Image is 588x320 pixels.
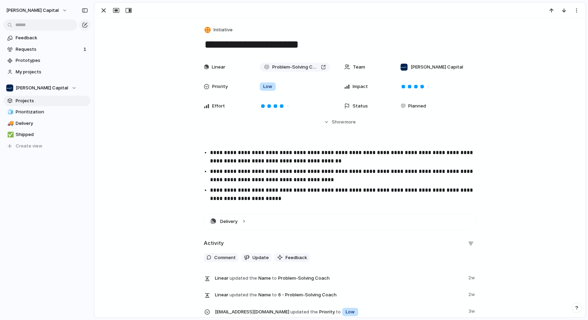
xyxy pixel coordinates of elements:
[16,131,88,138] span: Shipped
[7,131,12,139] div: ✅
[229,275,257,282] span: updated the
[3,55,90,66] a: Prototypes
[3,107,90,117] a: 🧊Prioritization
[16,143,42,150] span: Create view
[215,275,228,282] span: Linear
[411,64,463,71] span: [PERSON_NAME] Capital
[3,5,71,16] button: [PERSON_NAME] Capital
[7,108,12,116] div: 🧊
[6,109,13,115] button: 🧊
[215,291,228,298] span: Linear
[336,309,341,315] span: to
[83,46,88,53] span: 1
[204,214,476,229] button: Delivery
[408,103,426,110] span: Planned
[212,64,225,71] span: Linear
[285,254,307,261] span: Feedback
[204,116,476,128] button: Showmore
[468,306,476,315] span: 3w
[215,290,464,299] span: Name 6 - Problem-Solving Coach
[353,103,368,110] span: Status
[16,46,81,53] span: Requests
[7,119,12,127] div: 🚚
[241,253,272,262] button: Update
[212,103,225,110] span: Effort
[6,7,59,14] span: [PERSON_NAME] Capital
[215,309,289,315] span: [EMAIL_ADDRESS][DOMAIN_NAME]
[6,120,13,127] button: 🚚
[274,253,310,262] button: Feedback
[332,119,344,126] span: Show
[204,239,224,247] h2: Activity
[214,26,233,33] span: Initiative
[353,64,365,71] span: Team
[215,306,464,317] span: Priority
[16,85,68,91] span: [PERSON_NAME] Capital
[272,291,277,298] span: to
[16,57,88,64] span: Prototypes
[353,83,368,90] span: Impact
[3,67,90,77] a: My projects
[3,96,90,106] a: Projects
[16,34,88,41] span: Feedback
[272,64,318,71] span: Problem-Solving Coach
[16,120,88,127] span: Delivery
[215,273,464,283] span: Name Problem-Solving Coach
[212,83,228,90] span: Priority
[468,290,476,298] span: 2w
[346,309,355,315] span: Low
[3,33,90,43] a: Feedback
[468,273,476,281] span: 2w
[3,141,90,151] button: Create view
[3,129,90,140] a: ✅Shipped
[290,309,318,315] span: updated the
[203,25,235,35] button: Initiative
[204,253,239,262] button: Comment
[3,83,90,93] button: [PERSON_NAME] Capital
[6,131,13,138] button: ✅
[252,254,269,261] span: Update
[214,254,236,261] span: Comment
[3,44,90,55] a: Requests1
[229,291,257,298] span: updated the
[16,109,88,115] span: Prioritization
[16,69,88,75] span: My projects
[16,97,88,104] span: Projects
[3,118,90,129] a: 🚚Delivery
[272,275,277,282] span: to
[260,63,330,72] a: Problem-Solving Coach
[345,119,356,126] span: more
[263,83,272,90] span: Low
